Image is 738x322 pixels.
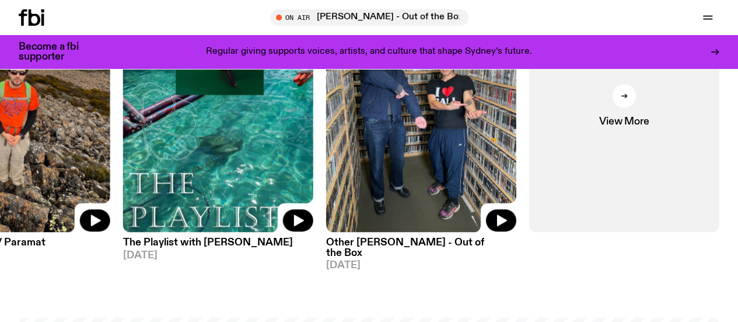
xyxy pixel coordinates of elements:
[326,261,516,271] span: [DATE]
[123,251,313,261] span: [DATE]
[326,232,516,270] a: Other [PERSON_NAME] - Out of the Box[DATE]
[326,238,516,258] h3: Other [PERSON_NAME] - Out of the Box
[123,232,313,260] a: The Playlist with [PERSON_NAME][DATE]
[599,117,649,127] span: View More
[270,9,468,26] button: On Air[PERSON_NAME] - Out of the Box
[123,238,313,248] h3: The Playlist with [PERSON_NAME]
[206,47,532,57] p: Regular giving supports voices, artists, and culture that shape Sydney’s future.
[19,42,93,62] h3: Become a fbi supporter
